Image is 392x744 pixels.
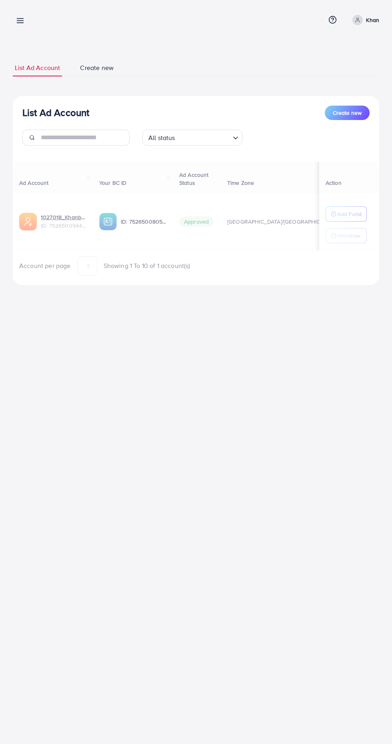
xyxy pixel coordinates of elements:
span: Create new [333,109,362,117]
span: All status [147,132,177,144]
a: Khan [349,15,379,25]
span: List Ad Account [15,63,60,72]
div: Search for option [142,130,242,146]
input: Search for option [178,130,230,144]
p: Khan [366,15,379,25]
h3: List Ad Account [22,107,89,118]
span: Create new [80,63,114,72]
button: Create new [325,106,370,120]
